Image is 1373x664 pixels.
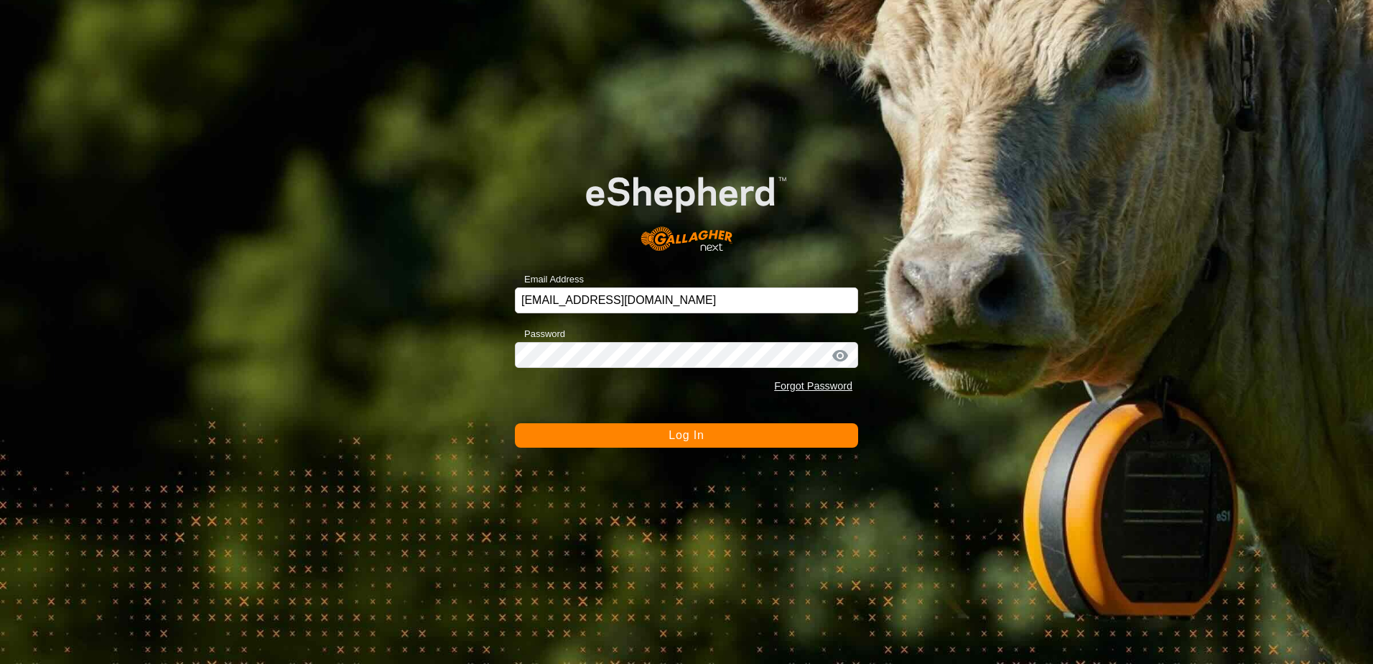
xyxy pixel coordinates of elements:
[515,327,565,341] label: Password
[515,272,584,287] label: Email Address
[669,429,704,441] span: Log In
[515,423,858,448] button: Log In
[515,287,858,313] input: Email Address
[549,148,824,265] img: E-shepherd Logo
[774,380,852,392] a: Forgot Password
